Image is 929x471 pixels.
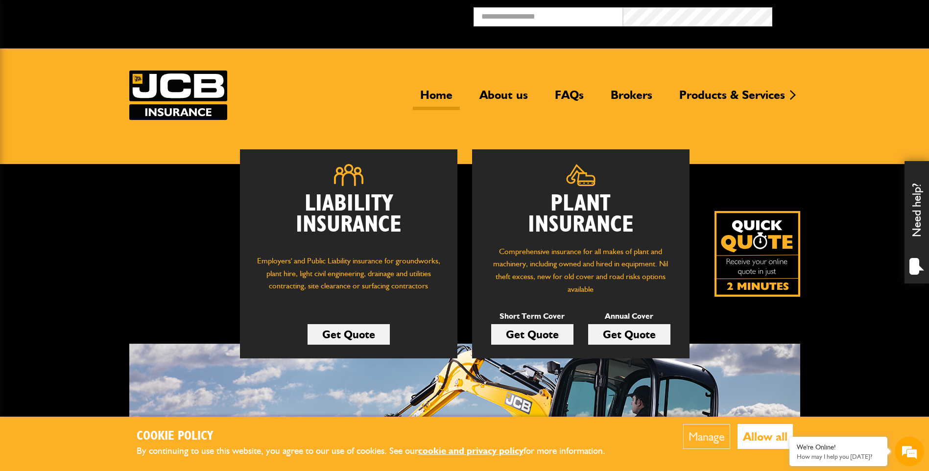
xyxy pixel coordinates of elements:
a: Get Quote [308,324,390,345]
div: We're Online! [797,443,880,451]
a: JCB Insurance Services [129,71,227,120]
div: Need help? [905,161,929,283]
p: Annual Cover [588,310,670,323]
img: JCB Insurance Services logo [129,71,227,120]
h2: Cookie Policy [137,429,621,444]
h2: Plant Insurance [487,193,675,235]
button: Manage [683,424,730,449]
a: Products & Services [672,88,792,110]
a: Get your insurance quote isn just 2-minutes [715,211,800,297]
p: How may I help you today? [797,453,880,460]
a: Home [413,88,460,110]
button: Allow all [738,424,793,449]
a: FAQs [548,88,591,110]
p: Short Term Cover [491,310,573,323]
a: Get Quote [491,324,573,345]
button: Broker Login [772,7,922,23]
a: Get Quote [588,324,670,345]
h2: Liability Insurance [255,193,443,245]
p: By continuing to use this website, you agree to our use of cookies. See our for more information. [137,444,621,459]
img: Quick Quote [715,211,800,297]
a: cookie and privacy policy [418,445,524,456]
p: Employers' and Public Liability insurance for groundworks, plant hire, light civil engineering, d... [255,255,443,302]
a: About us [472,88,535,110]
a: Brokers [603,88,660,110]
p: Comprehensive insurance for all makes of plant and machinery, including owned and hired in equipm... [487,245,675,295]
